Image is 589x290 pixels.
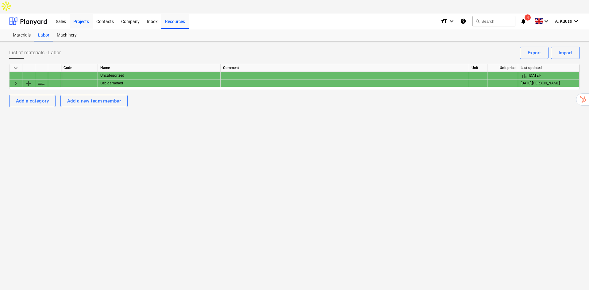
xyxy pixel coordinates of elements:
a: Inbox [143,14,161,29]
div: Unit [469,64,487,72]
a: Contacts [93,14,117,29]
span: Show price history [521,72,528,79]
i: keyboard_arrow_down [448,17,455,25]
button: Add a new team member [60,95,128,107]
div: Code [61,64,98,72]
span: Add a new team member [38,80,45,87]
div: [DATE] , [PERSON_NAME] [521,79,577,87]
div: Import [559,49,572,57]
button: Import [551,47,580,59]
span: List of materials - Labor [9,49,61,56]
i: Knowledge base [460,17,466,25]
div: Last updated [518,64,579,72]
a: Projects [70,14,93,29]
div: Comment [221,64,469,72]
div: Uncategorized [98,72,221,79]
span: A. Kuuse [555,19,572,24]
span: keyboard_arrow_right [12,80,19,87]
div: Name [98,64,221,72]
button: Add a category [9,95,56,107]
a: Company [117,14,143,29]
a: Labor [34,29,53,41]
span: search [475,19,480,24]
a: Resources [161,14,189,29]
span: 4 [525,14,531,21]
span: Add a category [25,80,32,87]
button: Export [520,47,549,59]
i: notifications [520,17,526,25]
i: format_size [441,17,448,25]
span: keyboard_arrow_down [12,64,19,72]
div: Add a new team member [67,97,121,105]
div: Add a category [16,97,49,105]
div: Export [528,49,541,57]
a: Sales [52,14,70,29]
a: Machinery [53,29,80,41]
div: Labidamehed [98,79,221,87]
button: Search [472,16,515,26]
div: [DATE] , - [521,72,577,79]
div: Unit price [487,64,518,72]
i: keyboard_arrow_down [543,17,550,25]
a: Materials [9,29,34,41]
i: keyboard_arrow_down [572,17,580,25]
